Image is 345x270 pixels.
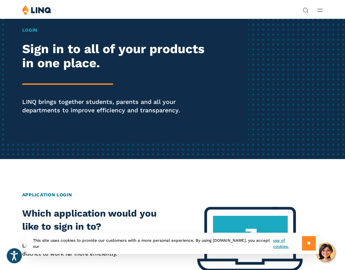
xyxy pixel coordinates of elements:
[22,98,212,115] p: LINQ brings together students, parents and all your departments to improve efficiency and transpa...
[303,5,309,13] nav: Utility Navigation
[22,207,168,234] h2: Which application would you like to sign in to?
[22,5,51,15] img: LINQ | K‑12 Software
[317,6,323,14] button: Open Main Menu
[26,233,319,254] div: This site uses cookies to provide our customers with a more personal experience. By using [DOMAIN...
[316,243,335,262] button: Hello, have a question? Let’s chat.
[273,237,302,249] a: use of cookies.
[22,242,168,258] p: LINQ connects the entire K‑12 community, helping your district to work far more efficiently.
[22,42,212,71] h2: Sign in to all of your products in one place.
[22,27,212,34] h1: Login
[22,191,323,198] h2: Application Login
[303,7,309,13] button: Open Search Bar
